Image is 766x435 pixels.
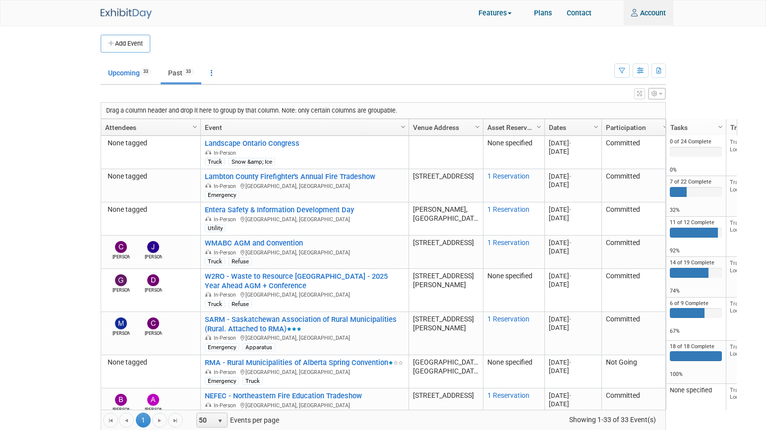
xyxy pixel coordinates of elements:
[161,63,201,82] a: Past33
[205,391,362,400] a: NEFEC - Northeastern Fire Education Tradeshow
[670,248,722,254] div: 92%
[409,202,483,236] td: [PERSON_NAME], [GEOGRAPHIC_DATA]
[730,350,751,357] span: Lodging:
[549,400,597,408] div: [DATE]
[105,172,196,181] div: None tagged
[205,358,403,367] a: RMA - Rural Municipalities of Alberta Spring Convention
[189,119,200,134] a: Column Settings
[559,0,599,25] a: Contact
[205,333,404,342] div: [GEOGRAPHIC_DATA], [GEOGRAPHIC_DATA]
[590,119,601,134] a: Column Settings
[730,393,751,400] span: Lodging:
[592,123,600,131] span: Column Settings
[205,139,299,148] a: Landscape Ontario Congress
[205,215,404,223] div: [GEOGRAPHIC_DATA], [GEOGRAPHIC_DATA]
[730,300,756,307] span: Transport:
[670,167,722,174] div: 0%
[473,123,481,131] span: Column Settings
[205,315,397,333] a: SARM - Saskatchewan Association of Rural Municipalities (Rural. Attached to RMA)
[471,1,527,26] a: Features
[549,239,597,247] div: [DATE]
[409,236,483,269] td: [STREET_ADDRESS]
[242,377,263,385] div: Truck
[409,388,483,422] td: [STREET_ADDRESS]
[205,249,211,254] img: In-Person Event
[101,103,665,119] div: Drag a column header and drop it here to group by that column. Note: only certain columns are gro...
[229,257,252,265] div: Refuse
[122,417,130,425] span: Go to the previous page
[487,239,530,247] a: 1 Reservation
[205,119,402,136] a: Event
[205,272,388,290] a: W2RO - Waste to Resource [GEOGRAPHIC_DATA] - 2025 Year Ahead AGM + Conference
[549,119,595,136] a: Dates
[205,377,239,385] div: Emergency
[147,394,159,406] img: Ashley Carmody
[115,317,127,329] img: Mitch Mesenchuk
[569,272,571,280] span: -
[549,315,597,323] div: [DATE]
[569,315,571,323] span: -
[103,413,118,428] a: Go to the first page
[168,413,183,428] a: Go to the last page
[527,0,559,25] a: Plans
[670,219,722,226] div: 11 of 12 Complete
[214,183,239,189] span: In-Person
[569,239,571,247] span: -
[205,368,404,376] div: [GEOGRAPHIC_DATA], [GEOGRAPHIC_DATA]
[205,290,404,299] div: [GEOGRAPHIC_DATA], [GEOGRAPHIC_DATA]
[730,307,751,314] span: Lodging:
[487,315,530,323] a: 1 Reservation
[730,146,751,153] span: Lodging:
[113,406,130,413] div: Brad Sinclair
[716,123,724,131] span: Column Settings
[670,138,722,145] div: 0 of 24 Complete
[549,323,597,332] div: [DATE]
[119,413,134,428] a: Go to the previous page
[730,186,751,193] span: Lodging:
[601,169,671,202] td: Committed
[205,335,211,340] img: In-Person Event
[205,402,211,407] img: In-Person Event
[105,139,196,148] div: None tagged
[409,355,483,388] td: [GEOGRAPHIC_DATA], [GEOGRAPHIC_DATA]
[601,136,671,169] td: Committed
[730,386,756,393] span: Transport:
[205,183,211,188] img: In-Person Event
[549,172,597,181] div: [DATE]
[214,402,239,409] span: In-Person
[549,214,597,222] div: [DATE]
[409,169,483,202] td: [STREET_ADDRESS]
[549,358,597,367] div: [DATE]
[472,119,483,134] a: Column Settings
[205,401,404,409] div: [GEOGRAPHIC_DATA], [GEOGRAPHIC_DATA]
[487,119,538,136] a: Asset Reservations
[549,280,597,289] div: [DATE]
[105,119,194,136] a: Attendees
[101,35,150,53] button: Add Event
[670,300,722,307] div: 6 of 9 Complete
[670,371,722,378] div: 100%
[487,205,530,213] a: 1 Reservation
[242,343,275,351] div: Apparatus
[205,292,211,297] img: In-Person Event
[197,413,214,427] span: 50
[145,329,162,337] div: Cole Mattern
[660,119,671,134] a: Column Settings
[730,219,756,226] span: Transport:
[670,119,719,136] a: Tasks
[152,413,167,428] a: Go to the next page
[214,369,239,375] span: In-Person
[214,216,239,223] span: In-Person
[145,253,162,260] div: Jason Fast
[670,179,722,186] div: 7 of 22 Complete
[147,274,159,286] img: David West
[205,224,226,232] div: Utility
[549,205,597,214] div: [DATE]
[205,257,225,265] div: Truck
[214,249,239,256] span: In-Person
[549,367,597,375] div: [DATE]
[601,269,671,312] td: Committed
[569,359,571,366] span: -
[147,241,159,253] img: Jason Fast
[229,300,252,308] div: Refuse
